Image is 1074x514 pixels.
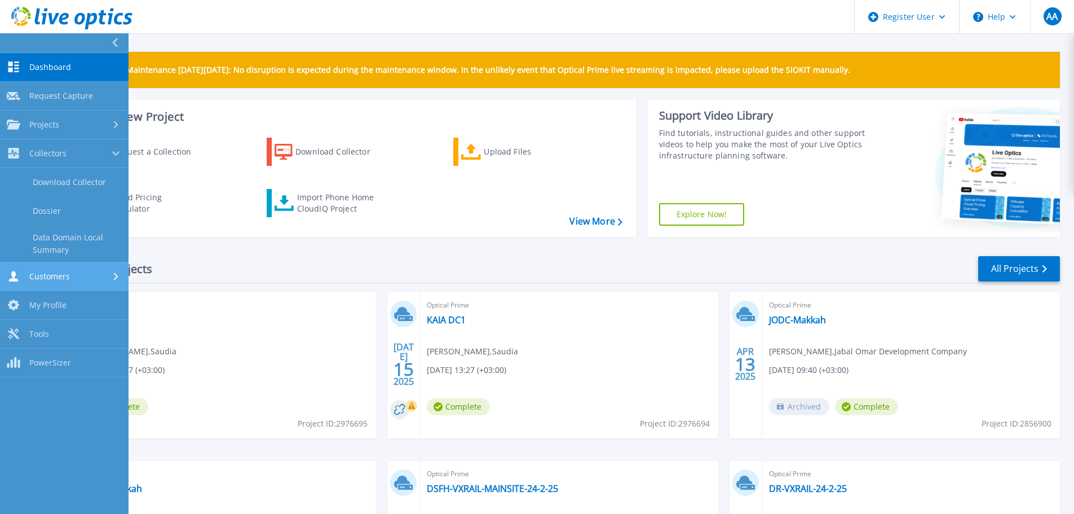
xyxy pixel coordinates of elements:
[659,203,745,226] a: Explore Now!
[659,128,869,161] div: Find tutorials, instructional guides and other support videos to help you make the most of your L...
[735,359,755,369] span: 13
[112,140,202,163] div: Request a Collection
[29,329,49,339] span: Tools
[297,192,385,214] div: Import Phone Home CloudIQ Project
[29,62,71,72] span: Dashboard
[978,256,1060,282] a: All Projects
[1046,12,1058,21] span: AA
[427,345,518,358] span: [PERSON_NAME] , Saudia
[29,358,71,368] span: PowerSizer
[394,364,414,374] span: 15
[29,91,93,101] span: Request Capture
[659,108,869,123] div: Support Video Library
[80,138,206,166] a: Request a Collection
[640,418,710,430] span: Project ID: 2976694
[835,398,898,415] span: Complete
[427,398,490,415] span: Complete
[295,140,386,163] div: Download Collector
[769,468,1053,480] span: Optical Prime
[85,468,369,480] span: Optical Prime
[769,398,829,415] span: Archived
[111,192,201,214] div: Cloud Pricing Calculator
[29,300,67,310] span: My Profile
[427,468,711,480] span: Optical Prime
[769,364,848,376] span: [DATE] 09:40 (+03:00)
[735,344,756,385] div: APR 2025
[84,65,850,74] p: Scheduled Maintenance [DATE][DATE]: No disruption is expected during the maintenance window. In t...
[427,364,506,376] span: [DATE] 13:27 (+03:00)
[80,111,622,123] h3: Start a New Project
[427,483,558,494] a: DSFH-VXRAIL-MAINSITE-24-2-25
[769,345,967,358] span: [PERSON_NAME] , Jabal Omar Development Company
[769,314,826,326] a: JODC-Makkah
[569,216,622,227] a: View More
[267,138,392,166] a: Download Collector
[80,189,206,217] a: Cloud Pricing Calculator
[427,299,711,311] span: Optical Prime
[29,148,67,159] span: Collectors
[29,120,59,130] span: Projects
[453,138,579,166] a: Upload Files
[85,299,369,311] span: Optical Prime
[85,345,176,358] span: [PERSON_NAME] , Saudia
[769,483,847,494] a: DR-VXRAIL-24-2-25
[298,418,368,430] span: Project ID: 2976695
[484,140,574,163] div: Upload Files
[393,344,414,385] div: [DATE] 2025
[427,314,466,326] a: KAIA DC1
[982,418,1051,430] span: Project ID: 2856900
[769,299,1053,311] span: Optical Prime
[29,271,70,282] span: Customers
